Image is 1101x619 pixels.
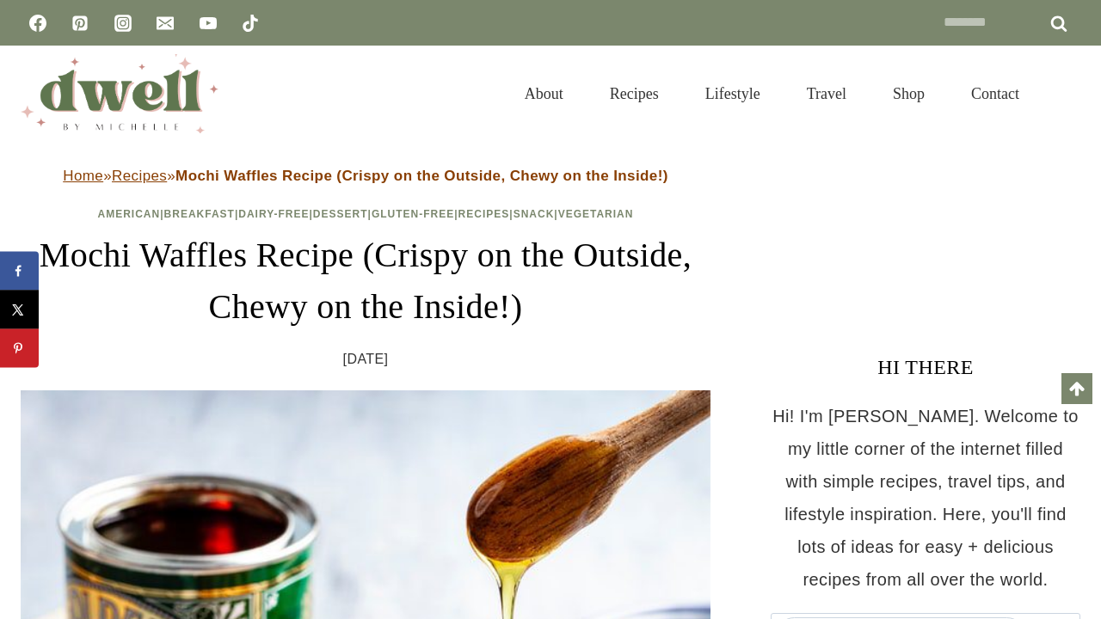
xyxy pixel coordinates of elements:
a: Lifestyle [682,64,784,124]
time: [DATE] [343,346,389,372]
a: Recipes [458,208,510,220]
a: Recipes [112,168,167,184]
a: Dessert [313,208,368,220]
strong: Mochi Waffles Recipe (Crispy on the Outside, Chewy on the Inside!) [175,168,668,184]
a: Scroll to top [1061,373,1092,404]
a: YouTube [191,6,225,40]
a: Dairy-Free [238,208,309,220]
img: DWELL by michelle [21,54,218,133]
a: Pinterest [63,6,97,40]
a: Shop [870,64,948,124]
h1: Mochi Waffles Recipe (Crispy on the Outside, Chewy on the Inside!) [21,230,710,333]
span: | | | | | | | [98,208,634,220]
a: Email [148,6,182,40]
a: Contact [948,64,1043,124]
button: View Search Form [1051,79,1080,108]
a: Snack [514,208,555,220]
span: » » [63,168,668,184]
a: Recipes [587,64,682,124]
a: About [501,64,587,124]
a: TikTok [233,6,268,40]
a: Instagram [106,6,140,40]
nav: Primary Navigation [501,64,1043,124]
a: Breakfast [164,208,235,220]
a: Travel [784,64,870,124]
h3: HI THERE [771,352,1080,383]
a: Facebook [21,6,55,40]
a: Home [63,168,103,184]
a: Vegetarian [558,208,634,220]
a: American [98,208,161,220]
a: Gluten-Free [372,208,454,220]
p: Hi! I'm [PERSON_NAME]. Welcome to my little corner of the internet filled with simple recipes, tr... [771,400,1080,596]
